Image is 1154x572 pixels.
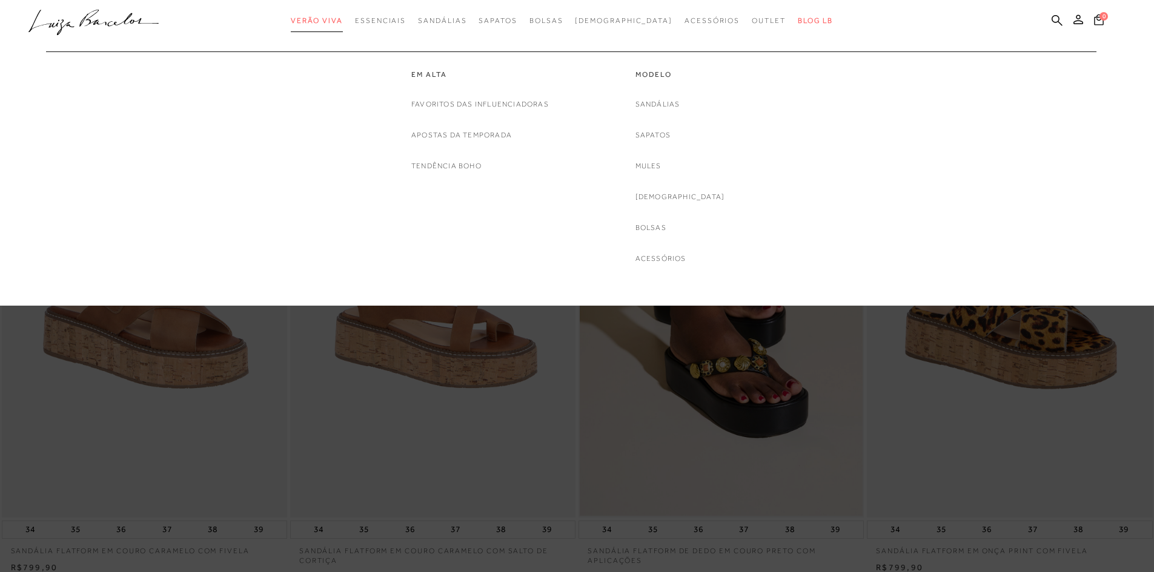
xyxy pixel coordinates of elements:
[1090,13,1107,30] button: 0
[479,10,517,32] a: categoryNavScreenReaderText
[575,10,672,32] a: noSubCategoriesText
[411,98,549,111] a: noSubCategoriesText
[355,10,406,32] a: categoryNavScreenReaderText
[411,70,549,80] a: categoryNavScreenReaderText
[685,16,740,25] span: Acessórios
[479,16,517,25] span: Sapatos
[752,10,786,32] a: categoryNavScreenReaderText
[635,160,662,173] a: noSubCategoriesText
[291,16,343,25] span: Verão Viva
[529,16,563,25] span: Bolsas
[752,16,786,25] span: Outlet
[635,98,680,111] a: noSubCategoriesText
[635,70,725,80] a: categoryNavScreenReaderText
[635,252,686,265] a: noSubCategoriesText
[798,16,833,25] span: BLOG LB
[411,160,482,173] a: noSubCategoriesText
[411,129,512,142] a: noSubCategoriesText
[1099,12,1108,21] span: 0
[635,191,725,203] a: noSubCategoriesText
[291,10,343,32] a: categoryNavScreenReaderText
[635,129,671,142] a: noSubCategoriesText
[635,222,666,234] a: noSubCategoriesText
[529,10,563,32] a: categoryNavScreenReaderText
[355,16,406,25] span: Essenciais
[575,16,672,25] span: [DEMOGRAPHIC_DATA]
[798,10,833,32] a: BLOG LB
[418,10,466,32] a: categoryNavScreenReaderText
[685,10,740,32] a: categoryNavScreenReaderText
[418,16,466,25] span: Sandálias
